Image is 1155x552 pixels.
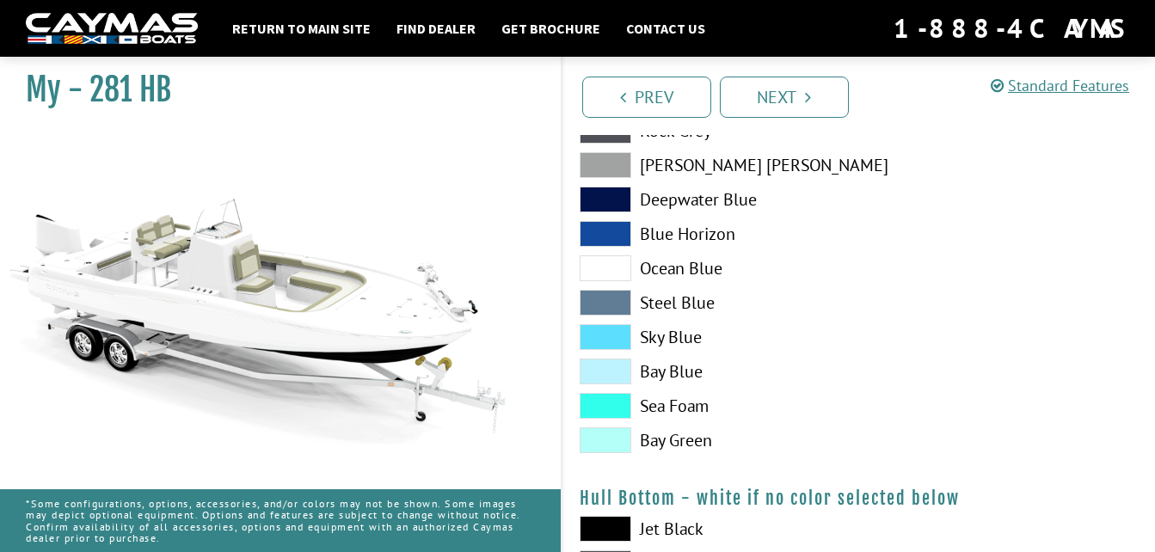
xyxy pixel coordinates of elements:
[580,359,842,384] label: Bay Blue
[580,393,842,419] label: Sea Foam
[580,516,842,542] label: Jet Black
[617,17,714,40] a: Contact Us
[26,489,535,552] p: *Some configurations, options, accessories, and/or colors may not be shown. Some images may depic...
[991,76,1129,95] a: Standard Features
[26,71,518,109] h1: My - 281 HB
[580,221,842,247] label: Blue Horizon
[580,488,1139,509] h4: Hull Bottom - white if no color selected below
[224,17,379,40] a: Return to main site
[580,324,842,350] label: Sky Blue
[26,13,198,45] img: white-logo-c9c8dbefe5ff5ceceb0f0178aa75bf4bb51f6bca0971e226c86eb53dfe498488.png
[580,427,842,453] label: Bay Green
[580,255,842,281] label: Ocean Blue
[580,187,842,212] label: Deepwater Blue
[582,77,711,118] a: Prev
[720,77,849,118] a: Next
[894,9,1129,47] div: 1-888-4CAYMAS
[580,152,842,178] label: [PERSON_NAME] [PERSON_NAME]
[493,17,609,40] a: Get Brochure
[580,290,842,316] label: Steel Blue
[388,17,484,40] a: Find Dealer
